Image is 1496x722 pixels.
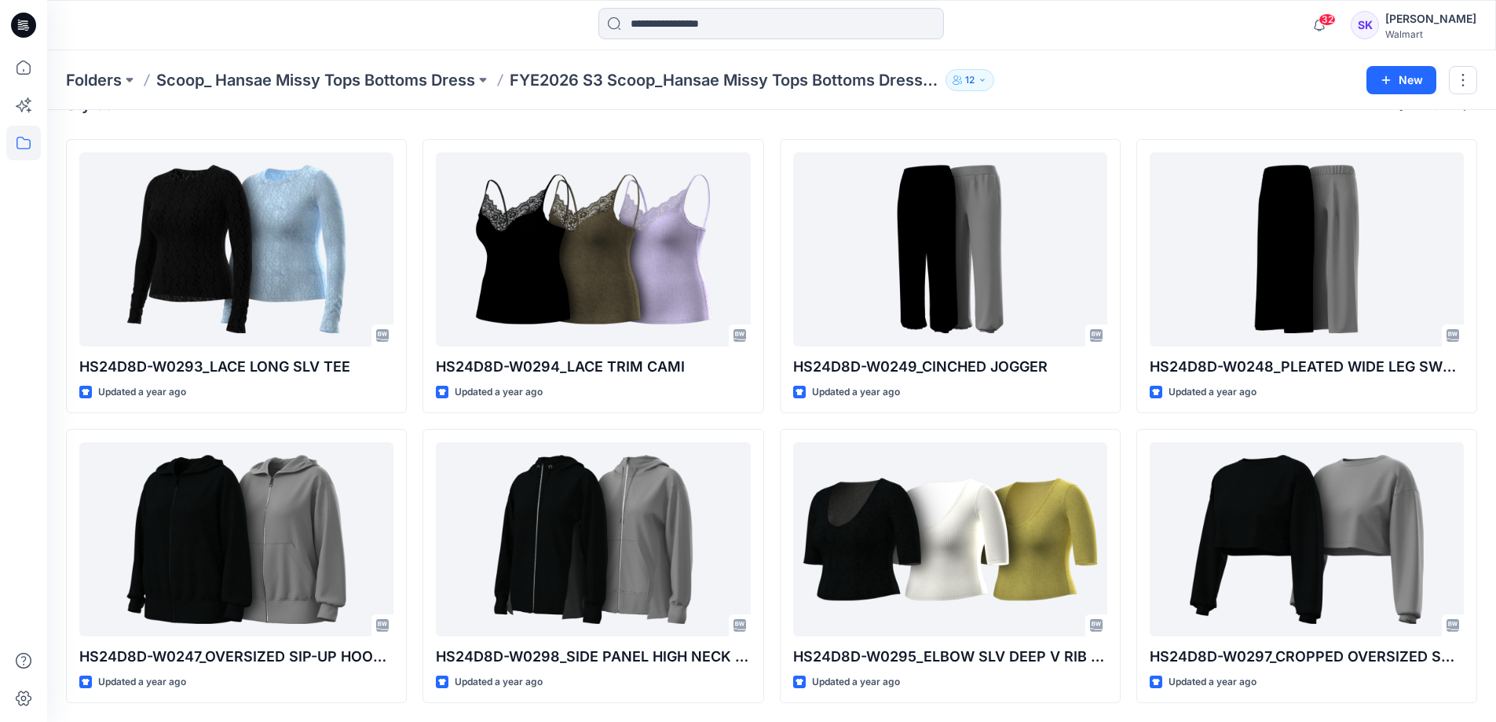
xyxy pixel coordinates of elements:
[98,674,186,691] p: Updated a year ago
[793,646,1107,668] p: HS24D8D-W0295_ELBOW SLV DEEP V RIB TOP
[812,674,900,691] p: Updated a year ago
[946,69,994,91] button: 12
[79,356,393,378] p: HS24D8D-W0293_LACE LONG SLV TEE
[66,69,122,91] a: Folders
[436,646,750,668] p: HS24D8D-W0298_SIDE PANEL HIGH NECK ZIP-UP HOODIE
[79,442,393,636] a: HS24D8D-W0247_OVERSIZED SIP-UP HOODIE
[156,69,475,91] a: Scoop_ Hansae Missy Tops Bottoms Dress
[1385,28,1476,40] div: Walmart
[793,152,1107,346] a: HS24D8D-W0249_CINCHED JOGGER
[1351,11,1379,39] div: SK
[510,69,939,91] p: FYE2026 S3 Scoop_Hansae Missy Tops Bottoms Dress Board
[79,646,393,668] p: HS24D8D-W0247_OVERSIZED SIP-UP HOODIE
[1150,442,1464,636] a: HS24D8D-W0297_CROPPED OVERSIZED SWEATSHIRTS
[812,384,900,401] p: Updated a year ago
[793,356,1107,378] p: HS24D8D-W0249_CINCHED JOGGER
[1319,13,1336,26] span: 32
[1150,152,1464,346] a: HS24D8D-W0248_PLEATED WIDE LEG SWEATPANTS
[1150,356,1464,378] p: HS24D8D-W0248_PLEATED WIDE LEG SWEATPANTS
[455,674,543,691] p: Updated a year ago
[455,384,543,401] p: Updated a year ago
[1366,66,1436,94] button: New
[98,384,186,401] p: Updated a year ago
[436,152,750,346] a: HS24D8D-W0294_LACE TRIM CAMI
[1150,646,1464,668] p: HS24D8D-W0297_CROPPED OVERSIZED SWEATSHIRTS
[1385,9,1476,28] div: [PERSON_NAME]
[1169,674,1256,691] p: Updated a year ago
[793,442,1107,636] a: HS24D8D-W0295_ELBOW SLV DEEP V RIB TOP
[1169,384,1256,401] p: Updated a year ago
[965,71,975,89] p: 12
[436,442,750,636] a: HS24D8D-W0298_SIDE PANEL HIGH NECK ZIP-UP HOODIE
[79,152,393,346] a: HS24D8D-W0293_LACE LONG SLV TEE
[436,356,750,378] p: HS24D8D-W0294_LACE TRIM CAMI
